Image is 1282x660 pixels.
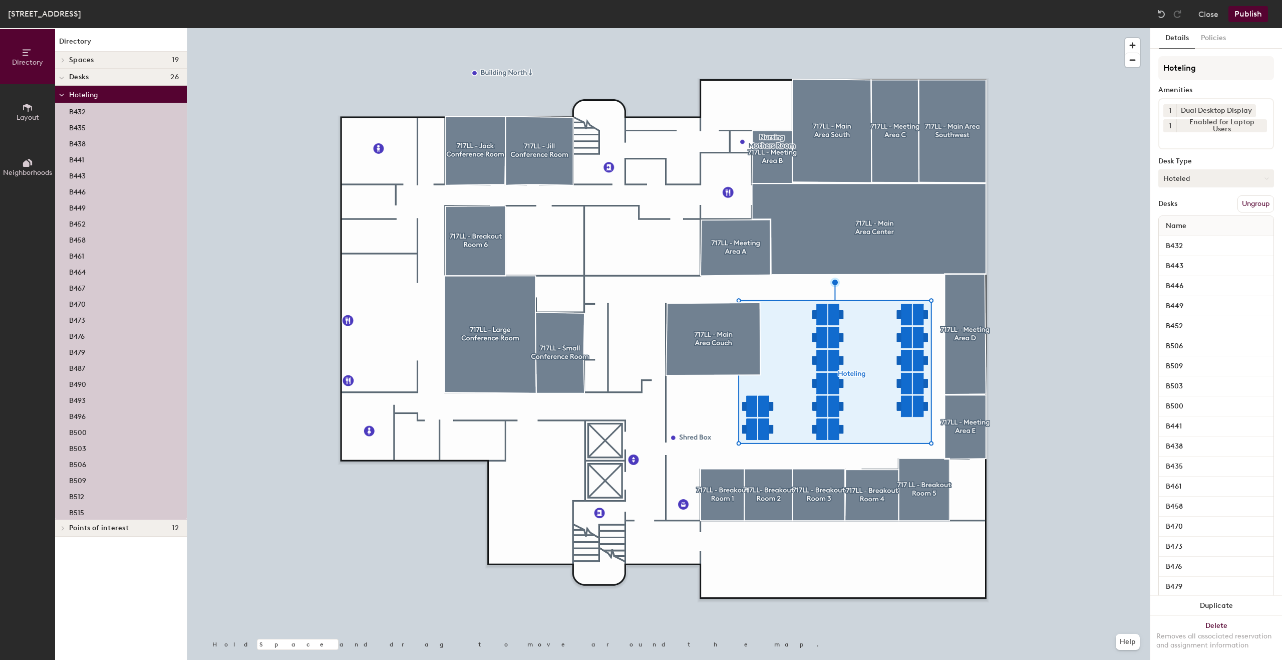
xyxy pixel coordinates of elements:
[1237,195,1274,212] button: Ungroup
[69,458,86,469] p: B506
[69,265,86,277] p: B464
[69,169,86,180] p: B443
[17,113,39,122] span: Layout
[1228,6,1268,22] button: Publish
[1161,359,1271,373] input: Unnamed desk
[69,393,86,405] p: B493
[69,233,86,245] p: B458
[1163,119,1176,132] button: 1
[1161,217,1191,235] span: Name
[1195,28,1232,49] button: Policies
[172,524,179,532] span: 12
[1161,299,1271,313] input: Unnamed desk
[1161,560,1271,574] input: Unnamed desk
[12,58,43,67] span: Directory
[8,8,81,20] div: [STREET_ADDRESS]
[69,490,84,501] p: B512
[69,377,86,389] p: B490
[1161,279,1271,293] input: Unnamed desk
[69,249,84,261] p: B461
[1156,632,1276,650] div: Removes all associated reservation and assignment information
[1176,119,1267,132] div: Enabled for Laptop Users
[1163,104,1176,117] button: 1
[69,105,86,116] p: B432
[1161,520,1271,534] input: Unnamed desk
[3,168,52,177] span: Neighborhoods
[1161,540,1271,554] input: Unnamed desk
[69,361,85,373] p: B487
[1158,157,1274,165] div: Desk Type
[1161,259,1271,273] input: Unnamed desk
[1161,419,1271,433] input: Unnamed desk
[1161,339,1271,353] input: Unnamed desk
[1161,379,1271,393] input: Unnamed desk
[69,474,86,485] p: B509
[170,73,179,81] span: 26
[69,56,94,64] span: Spaces
[69,297,86,309] p: B470
[69,217,86,229] p: B452
[1161,439,1271,454] input: Unnamed desk
[69,185,86,196] p: B446
[69,313,85,325] p: B473
[69,329,85,341] p: B476
[1176,104,1256,117] div: Dual Desktop Display
[1158,86,1274,94] div: Amenities
[69,442,86,453] p: B503
[69,121,86,132] p: B435
[69,506,84,517] p: B515
[1150,596,1282,616] button: Duplicate
[69,91,98,99] span: Hoteling
[1161,399,1271,413] input: Unnamed desk
[1156,9,1166,19] img: Undo
[1169,121,1171,131] span: 1
[1150,616,1282,660] button: DeleteRemoves all associated reservation and assignment information
[69,137,86,148] p: B438
[55,36,187,52] h1: Directory
[69,425,87,437] p: B500
[1161,460,1271,474] input: Unnamed desk
[1158,169,1274,187] button: Hoteled
[1116,634,1140,650] button: Help
[1161,500,1271,514] input: Unnamed desk
[69,73,89,81] span: Desks
[1161,319,1271,333] input: Unnamed desk
[1172,9,1182,19] img: Redo
[69,201,86,212] p: B449
[69,345,85,357] p: B479
[69,524,129,532] span: Points of interest
[1161,239,1271,253] input: Unnamed desk
[69,153,84,164] p: B441
[69,409,86,421] p: B496
[1158,200,1177,208] div: Desks
[1159,28,1195,49] button: Details
[1198,6,1218,22] button: Close
[172,56,179,64] span: 19
[1161,480,1271,494] input: Unnamed desk
[69,281,85,293] p: B467
[1169,106,1171,116] span: 1
[1161,580,1271,594] input: Unnamed desk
